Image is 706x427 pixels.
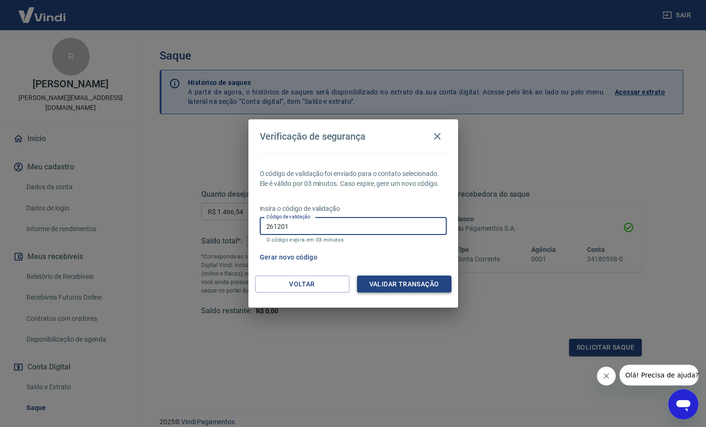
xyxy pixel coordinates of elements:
p: Insira o código de validação [260,204,447,214]
p: O código expira em 03 minutos. [266,237,440,243]
button: Voltar [255,276,349,293]
iframe: Botão para abrir a janela de mensagens [668,389,698,419]
iframe: Fechar mensagem [597,367,616,385]
h4: Verificação de segurança [260,131,366,142]
label: Código de validação [266,213,310,220]
button: Validar transação [357,276,451,293]
span: Olá! Precisa de ajuda? [6,7,79,14]
p: O código de validação foi enviado para o contato selecionado. Ele é válido por 03 minutos. Caso e... [260,169,447,189]
iframe: Mensagem da empresa [620,365,698,385]
button: Gerar novo código [256,249,322,266]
